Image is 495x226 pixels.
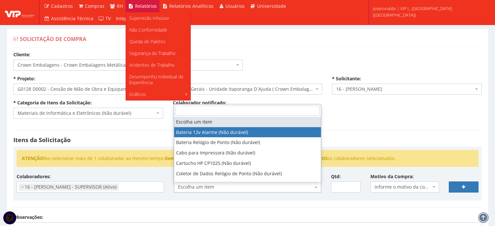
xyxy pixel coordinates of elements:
[18,110,155,116] span: Materiais de Informática e Eletrônicos (Não durável)
[18,62,235,68] span: Crown Embalagens - Crown Embalagens Metálicas da Amazônia S/A
[17,173,51,180] label: Colaboradores:
[129,73,184,86] span: Desempenho Individual de Experiência
[174,127,321,138] li: Bateria 12v Alarme (Não durável)
[129,91,146,97] span: Gráficos
[105,15,111,21] span: TV
[51,3,73,9] span: Cadastros
[113,12,144,25] a: Integrações
[5,7,34,17] img: logo
[375,184,431,190] span: Informe o motivo da compra
[174,137,321,148] li: Bateria Relógio de Ponto (Não durável)
[174,168,321,179] li: Coletor de Dados Relógio de Ponto (Não durável)
[13,136,71,144] strong: Itens da Solicitação
[373,5,487,18] span: joseronaldo | VIP L. [GEOGRAPHIC_DATA] ([GEOGRAPHIC_DATA])
[165,155,175,161] strong: item
[129,50,175,56] span: Segurança do Trabalho
[13,100,92,106] label: * Categoria de Itens da Solicitação:
[129,62,174,68] span: Acidentes de Trabalho
[126,71,190,88] a: Desempenho Individual de Experiência
[20,35,86,43] span: Solicitação de Compra
[257,3,286,9] span: Universidade
[41,12,96,25] a: Assistência Técnica
[116,15,141,21] span: Integrações
[173,100,227,106] label: Colaborador notificado:
[174,117,321,127] li: Escolha um item
[126,59,190,71] a: Acidentes de Trabalho
[370,173,414,180] label: Motivo da Compra:
[13,51,30,58] label: Cliente:
[117,3,123,9] span: RH
[178,184,313,190] span: Escolha um item
[174,179,321,189] li: Computador Desktop CPU/Monitor/Teclado/Mouse (Não durável)
[51,15,93,21] span: Assistência Técnica
[13,84,322,95] span: G0128 D0002 - Cessão de Mão de Obra e Equipamentos - Logística e Armazéns Gerais - Unidade Itapor...
[336,86,474,92] span: 16 - JOSE RONALDO SANTOS SIQUEIRA
[19,183,119,191] li: 16 - JOSE RONALDO SANTOS SIQUEIRA - SUPERVISOR (Ativo)
[332,75,361,82] label: * Solicitante:
[370,181,439,193] span: Informe o motivo da compra
[126,12,190,24] a: Supervisão Inhouse
[129,15,169,21] span: Supervisão Inhouse
[174,181,321,193] span: Escolha um item
[13,108,163,119] span: Materiais de Informática e Eletrônicos (Não durável)
[129,38,166,45] span: Queda de Paletes
[13,214,43,220] label: Observações:
[13,75,35,82] label: * Projeto:
[174,148,321,158] li: Cabo para Impressora (Não durável)
[331,173,341,180] label: Qtd:
[22,155,45,161] strong: ATENÇÃO!
[174,158,321,168] li: Cartucho HP CP1025 (Não durável)
[126,47,190,59] a: Segurança do Trabalho
[226,3,245,9] span: Usuários
[129,27,167,33] span: Não Conformidade
[18,86,314,92] span: G0128 D0002 - Cessão de Mão de Obra e Equipamentos - Logística e Armazéns Gerais - Unidade Itapor...
[126,36,190,47] a: Queda de Paletes
[126,24,190,36] a: Não Conformidade
[96,12,114,25] a: TV
[169,3,213,9] span: Relatórios Analíticos
[21,184,24,190] span: ×
[332,84,482,95] span: 16 - JOSE RONALDO SANTOS SIQUEIRA
[135,3,157,9] span: Relatórios
[22,155,473,162] li: Ao selecionar mais de 1 colaborador ao mesmo tempo, , , e selecionados serão replicados para os c...
[13,60,243,71] span: Crown Embalagens - Crown Embalagens Metálicas da Amazônia S/A
[126,88,190,100] a: Gráficos
[85,3,104,9] span: Compras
